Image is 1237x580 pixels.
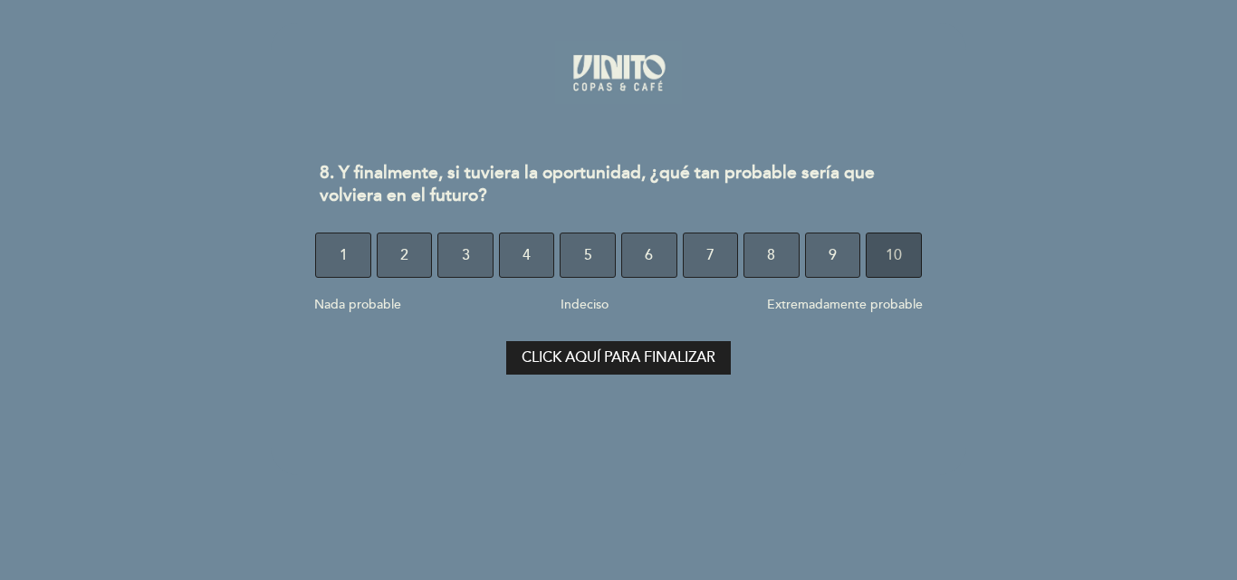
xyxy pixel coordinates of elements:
[314,297,401,312] span: Nada probable
[645,230,653,280] span: 6
[743,233,800,278] button: 8
[683,233,739,278] button: 7
[462,230,470,280] span: 3
[437,233,494,278] button: 3
[555,41,682,104] img: header_1746393216.jpeg
[706,230,714,280] span: 7
[621,233,677,278] button: 6
[767,297,923,312] span: Extremadamente probable
[561,297,609,312] span: Indeciso
[499,233,555,278] button: 4
[377,233,433,278] button: 2
[866,233,922,278] button: 10
[305,151,931,218] div: 8. Y finalmente, si tuviera la oportunidad, ¿qué tan probable sería que volviera en el futuro?
[829,230,837,280] span: 9
[340,230,348,280] span: 1
[315,233,371,278] button: 1
[523,230,531,280] span: 4
[805,233,861,278] button: 9
[506,341,731,376] button: Click aquí para finalizar
[400,230,408,280] span: 2
[767,230,775,280] span: 8
[560,233,616,278] button: 5
[886,230,902,280] span: 10
[584,230,592,280] span: 5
